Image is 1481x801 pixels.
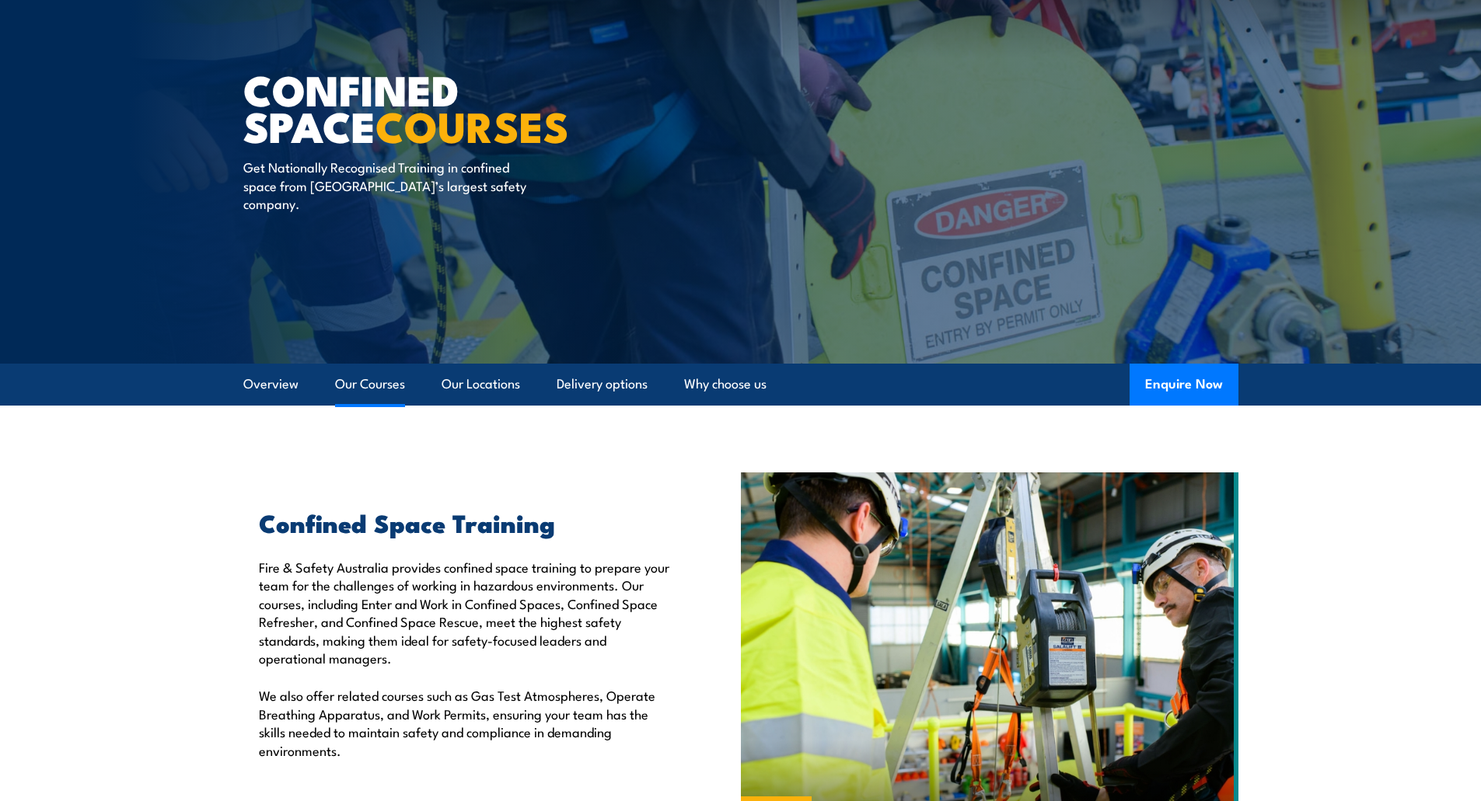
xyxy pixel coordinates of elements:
a: Our Courses [335,364,405,405]
a: Delivery options [557,364,648,405]
strong: COURSES [375,92,569,157]
a: Our Locations [442,364,520,405]
p: Get Nationally Recognised Training in confined space from [GEOGRAPHIC_DATA]’s largest safety comp... [243,158,527,212]
a: Overview [243,364,299,405]
h2: Confined Space Training [259,511,669,533]
h1: Confined Space [243,71,627,143]
a: Why choose us [684,364,767,405]
p: We also offer related courses such as Gas Test Atmospheres, Operate Breathing Apparatus, and Work... [259,686,669,759]
p: Fire & Safety Australia provides confined space training to prepare your team for the challenges ... [259,558,669,667]
button: Enquire Now [1130,364,1238,406]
